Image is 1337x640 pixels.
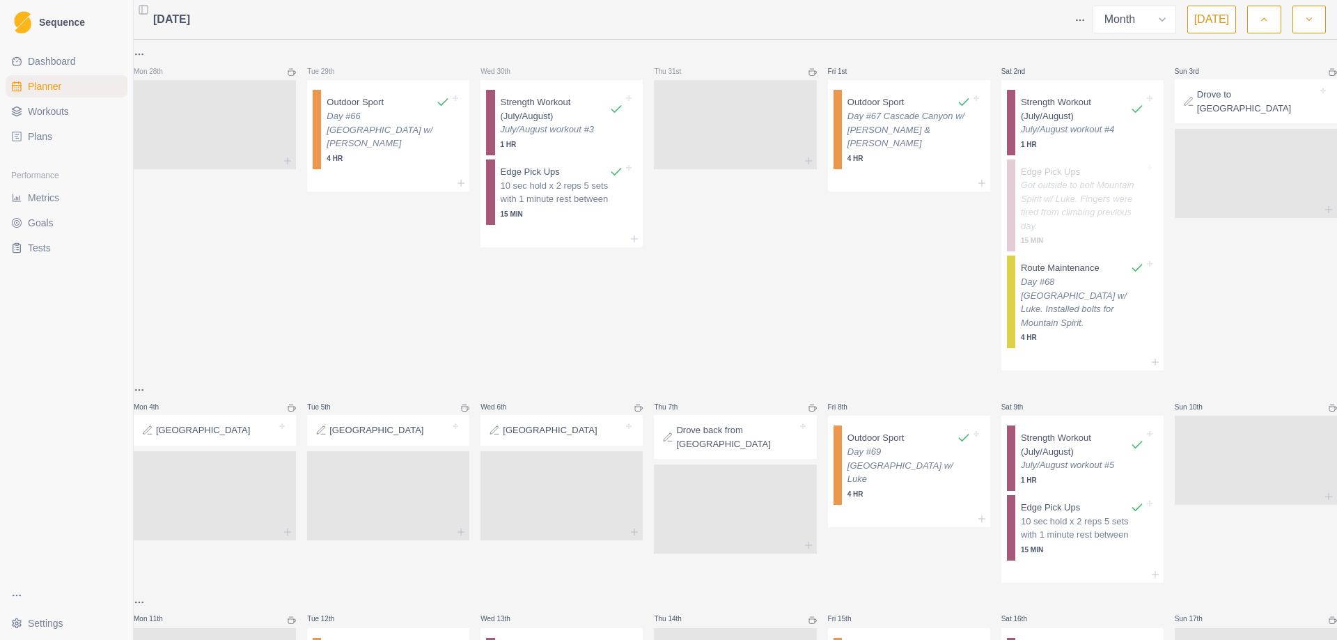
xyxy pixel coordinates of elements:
[847,95,905,109] p: Outdoor Sport
[6,164,127,187] div: Performance
[501,139,624,150] p: 1 HR
[28,241,51,255] span: Tests
[828,402,870,412] p: Fri 8th
[1001,614,1043,624] p: Sat 16th
[1001,66,1043,77] p: Sat 2nd
[134,66,175,77] p: Mon 28th
[1021,165,1080,179] p: Edge Pick Ups
[1007,495,1158,561] div: Edge Pick Ups10 sec hold x 2 reps 5 sets with 1 minute rest between15 MIN
[1175,79,1337,123] div: Drove to [GEOGRAPHIC_DATA]
[28,104,69,118] span: Workouts
[6,125,127,148] a: Plans
[480,614,522,624] p: Wed 13th
[307,402,349,412] p: Tue 5th
[486,159,637,225] div: Edge Pick Ups10 sec hold x 2 reps 5 sets with 1 minute rest between15 MIN
[503,423,597,437] p: [GEOGRAPHIC_DATA]
[1021,139,1144,150] p: 1 HR
[6,612,127,634] button: Settings
[307,66,349,77] p: Tue 29th
[654,614,696,624] p: Thu 14th
[486,90,637,155] div: Strength Workout (July/August)July/August workout #31 HR
[28,79,61,93] span: Planner
[28,54,76,68] span: Dashboard
[847,445,971,486] p: Day #69 [GEOGRAPHIC_DATA] w/ Luke
[39,17,85,27] span: Sequence
[6,75,127,97] a: Planner
[1021,475,1144,485] p: 1 HR
[153,11,190,28] span: [DATE]
[847,431,905,445] p: Outdoor Sport
[480,402,522,412] p: Wed 6th
[1021,515,1144,542] p: 10 sec hold x 2 reps 5 sets with 1 minute rest between
[501,95,610,123] p: Strength Workout (July/August)
[307,614,349,624] p: Tue 12th
[501,209,624,219] p: 15 MIN
[327,153,450,164] p: 4 HR
[6,237,127,259] a: Tests
[847,109,971,150] p: Day #67 Cascade Canyon w/ [PERSON_NAME] & [PERSON_NAME]
[1175,614,1217,624] p: Sun 17th
[1021,275,1144,329] p: Day #68 [GEOGRAPHIC_DATA] w/ Luke. Installed bolts for Mountain Spirit.
[1007,159,1158,252] div: Edge Pick UpsGot outside to bolt Mountain Spirit w/ Luke. Fingers were tired from climbing previo...
[6,50,127,72] a: Dashboard
[501,165,560,179] p: Edge Pick Ups
[654,415,816,459] div: Drove back from [GEOGRAPHIC_DATA]
[1001,402,1043,412] p: Sat 9th
[1007,90,1158,155] div: Strength Workout (July/August)July/August workout #41 HR
[307,415,469,446] div: [GEOGRAPHIC_DATA]
[1021,95,1130,123] p: Strength Workout (July/August)
[480,415,643,446] div: [GEOGRAPHIC_DATA]
[1021,431,1130,458] p: Strength Workout (July/August)
[28,191,59,205] span: Metrics
[28,130,52,143] span: Plans
[1021,501,1080,515] p: Edge Pick Ups
[1021,332,1144,343] p: 4 HR
[6,6,127,39] a: LogoSequence
[6,100,127,123] a: Workouts
[501,179,624,206] p: 10 sec hold x 2 reps 5 sets with 1 minute rest between
[834,426,985,505] div: Outdoor SportDay #69 [GEOGRAPHIC_DATA] w/ Luke4 HR
[480,66,522,77] p: Wed 30th
[501,123,624,136] p: July/August workout #3
[1021,458,1144,472] p: July/August workout #5
[1021,261,1100,275] p: Route Maintenance
[1187,6,1236,33] button: [DATE]
[134,614,175,624] p: Mon 11th
[654,402,696,412] p: Thu 7th
[847,489,971,499] p: 4 HR
[1007,426,1158,491] div: Strength Workout (July/August)July/August workout #51 HR
[6,187,127,209] a: Metrics
[14,11,31,34] img: Logo
[1021,235,1144,246] p: 15 MIN
[28,216,54,230] span: Goals
[828,66,870,77] p: Fri 1st
[1175,402,1217,412] p: Sun 10th
[313,90,464,169] div: Outdoor SportDay #66 [GEOGRAPHIC_DATA] w/ [PERSON_NAME]4 HR
[156,423,250,437] p: [GEOGRAPHIC_DATA]
[676,423,797,451] p: Drove back from [GEOGRAPHIC_DATA]
[134,402,175,412] p: Mon 4th
[1175,66,1217,77] p: Sun 3rd
[134,415,296,446] div: [GEOGRAPHIC_DATA]
[1021,178,1144,233] p: Got outside to bolt Mountain Spirit w/ Luke. Fingers were tired from climbing previous day.
[847,153,971,164] p: 4 HR
[1021,545,1144,555] p: 15 MIN
[834,90,985,169] div: Outdoor SportDay #67 Cascade Canyon w/ [PERSON_NAME] & [PERSON_NAME]4 HR
[6,212,127,234] a: Goals
[654,66,696,77] p: Thu 31st
[327,109,450,150] p: Day #66 [GEOGRAPHIC_DATA] w/ [PERSON_NAME]
[1007,256,1158,348] div: Route MaintenanceDay #68 [GEOGRAPHIC_DATA] w/ Luke. Installed bolts for Mountain Spirit.4 HR
[1197,88,1318,115] p: Drove to [GEOGRAPHIC_DATA]
[828,614,870,624] p: Fri 15th
[329,423,423,437] p: [GEOGRAPHIC_DATA]
[327,95,384,109] p: Outdoor Sport
[1021,123,1144,136] p: July/August workout #4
